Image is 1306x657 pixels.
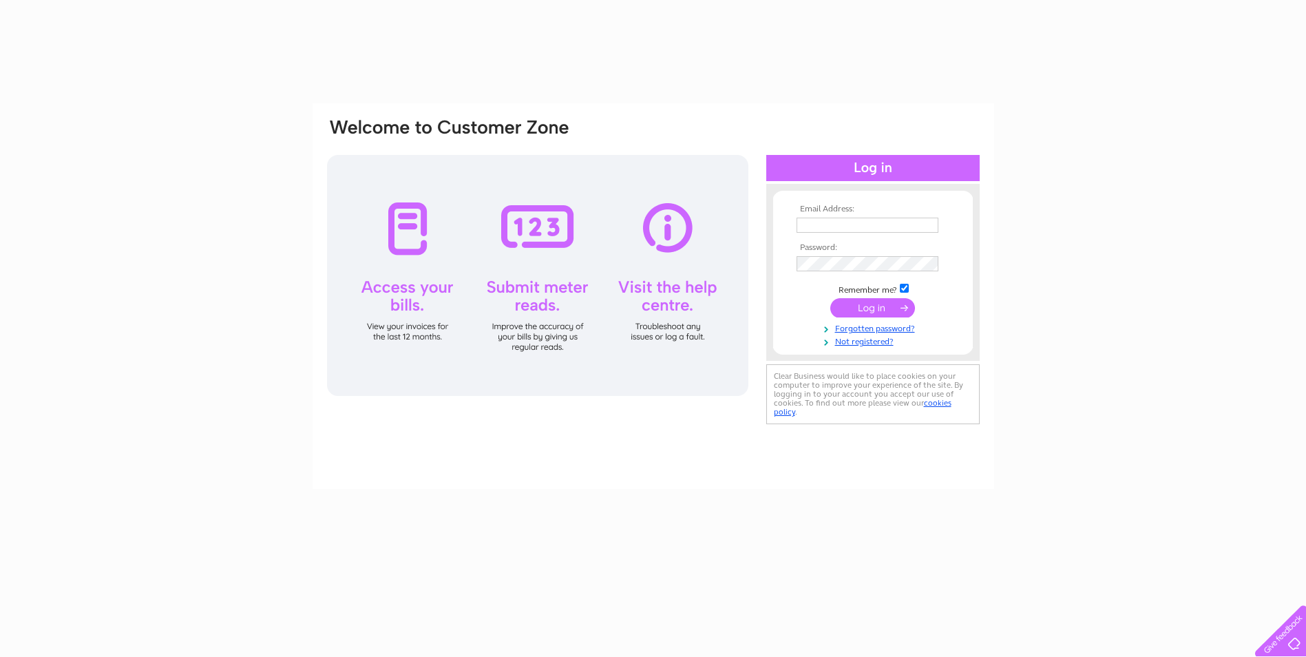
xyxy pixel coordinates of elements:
[774,398,951,417] a: cookies policy
[797,334,953,347] a: Not registered?
[793,243,953,253] th: Password:
[793,282,953,295] td: Remember me?
[830,298,915,317] input: Submit
[766,364,980,424] div: Clear Business would like to place cookies on your computer to improve your experience of the sit...
[793,205,953,214] th: Email Address:
[797,321,953,334] a: Forgotten password?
